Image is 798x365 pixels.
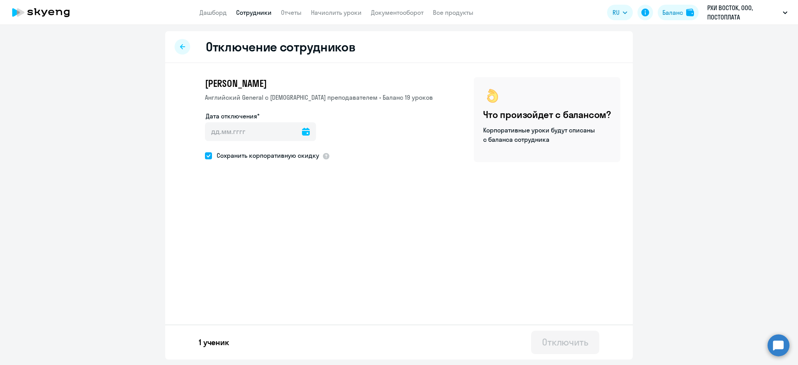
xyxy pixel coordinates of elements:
label: Дата отключения* [206,111,260,121]
a: Документооборот [371,9,424,16]
img: balance [686,9,694,16]
h2: Отключение сотрудников [206,39,355,55]
p: РХИ ВОСТОК, ООО, ПОСТОПЛАТА [707,3,780,22]
img: ok [483,86,502,105]
span: RU [613,8,620,17]
button: РХИ ВОСТОК, ООО, ПОСТОПЛАТА [703,3,791,22]
div: Отключить [542,336,588,348]
a: Сотрудники [236,9,272,16]
span: [PERSON_NAME] [205,77,267,90]
button: RU [607,5,633,20]
p: Английский General с [DEMOGRAPHIC_DATA] преподавателем • Баланс 19 уроков [205,93,433,102]
a: Дашборд [199,9,227,16]
p: Корпоративные уроки будут списаны с баланса сотрудника [483,125,596,144]
button: Балансbalance [658,5,699,20]
h4: Что произойдет с балансом? [483,108,611,121]
p: 1 ученик [199,337,229,348]
a: Начислить уроки [311,9,362,16]
input: дд.мм.гггг [205,122,316,141]
button: Отключить [531,331,599,354]
span: Сохранить корпоративную скидку [212,151,319,160]
a: Отчеты [281,9,302,16]
a: Все продукты [433,9,473,16]
div: Баланс [662,8,683,17]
